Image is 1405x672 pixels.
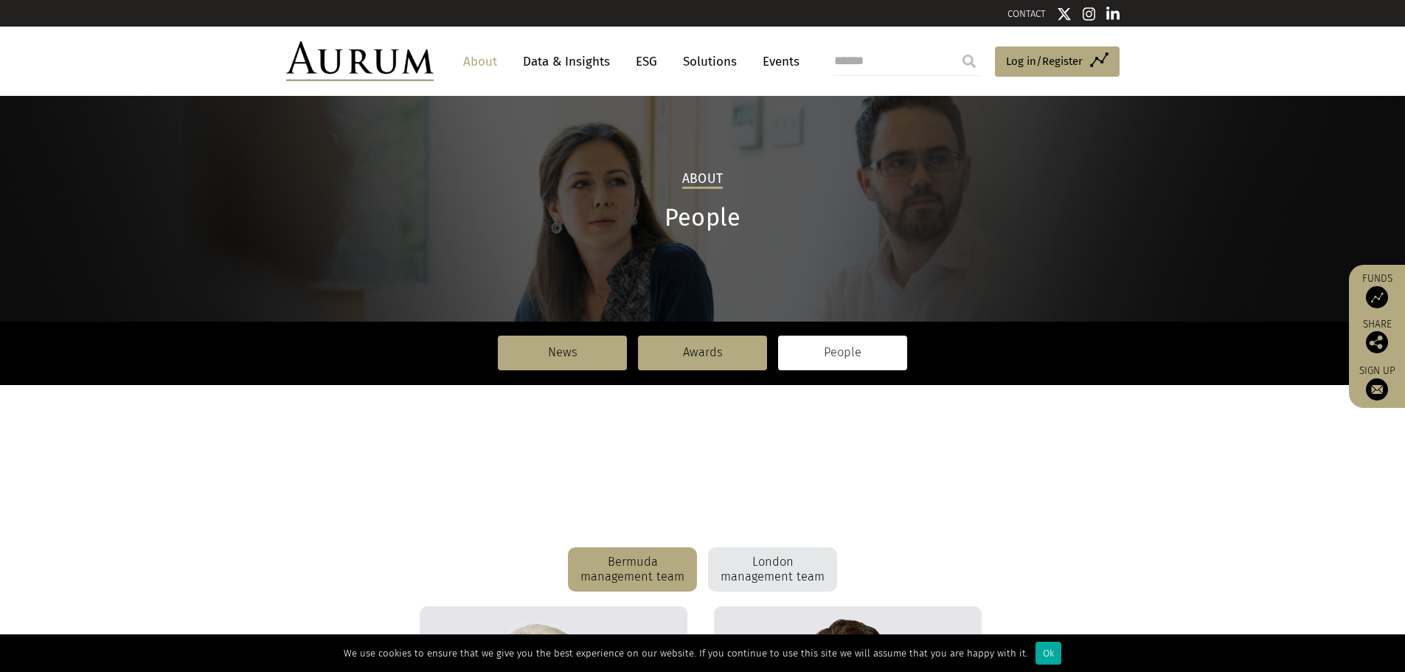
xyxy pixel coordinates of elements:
[1366,286,1388,308] img: Access Funds
[516,48,617,75] a: Data & Insights
[1356,364,1398,401] a: Sign up
[568,547,697,592] div: Bermuda management team
[1035,642,1061,665] div: Ok
[638,336,767,370] a: Awards
[995,46,1120,77] a: Log in/Register
[682,171,723,189] h2: About
[286,41,434,81] img: Aurum
[1007,8,1046,19] a: CONTACT
[676,48,744,75] a: Solutions
[1006,52,1083,70] span: Log in/Register
[1366,331,1388,353] img: Share this post
[456,48,504,75] a: About
[1083,7,1096,21] img: Instagram icon
[1356,272,1398,308] a: Funds
[286,204,1120,232] h1: People
[628,48,665,75] a: ESG
[778,336,907,370] a: People
[498,336,627,370] a: News
[1366,378,1388,401] img: Sign up to our newsletter
[708,547,837,592] div: London management team
[1106,7,1120,21] img: Linkedin icon
[755,48,799,75] a: Events
[954,46,984,76] input: Submit
[1057,7,1072,21] img: Twitter icon
[1356,319,1398,353] div: Share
